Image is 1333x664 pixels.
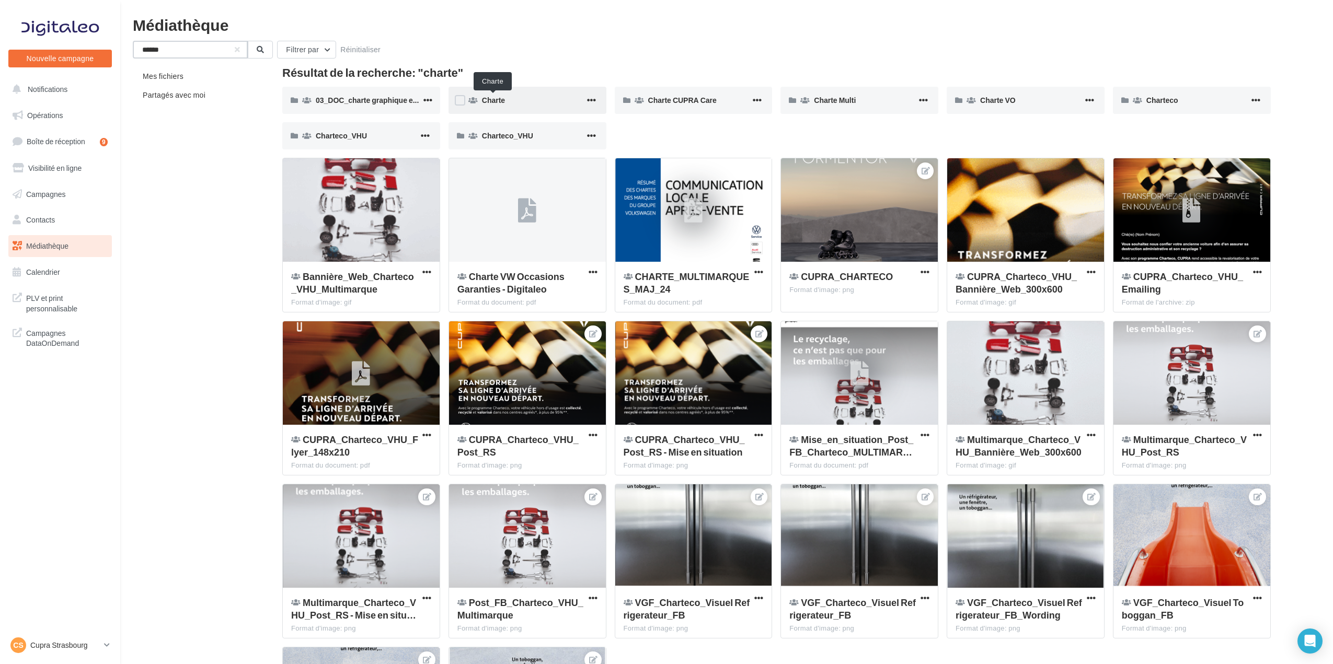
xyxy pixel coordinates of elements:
a: Campagnes [6,183,114,205]
span: Charte CUPRA Care [648,96,717,104]
button: Réinitialiser [336,43,385,56]
span: Mes fichiers [143,72,183,80]
span: Charte VW Occasions Garanties - Digitaleo [457,271,565,295]
span: Multimarque_Charteco_VHU_Post_RS [1122,434,1247,458]
span: Bannière_Web_Charteco_VHU_Multimarque [291,271,414,295]
span: Charteco [1146,96,1178,104]
span: Calendrier [26,267,60,276]
span: CUPRA_Charteco_VHU_Emailing [1122,271,1243,295]
div: Open Intercom Messenger [1297,628,1323,654]
div: Format du document: pdf [457,298,597,307]
div: Format d'image: png [291,624,431,633]
span: VGF_Charteco_Visuel Toboggan_FB [1122,597,1244,621]
span: CUPRA_Charteco_VHU_Post_RS - Mise en situation [624,434,745,458]
button: Nouvelle campagne [8,50,112,67]
div: Format de l'archive: zip [1122,298,1262,307]
div: Format d'image: png [457,624,597,633]
div: Format d'image: png [624,624,764,633]
div: Format du document: pdf [789,461,929,470]
span: Campagnes DataOnDemand [26,326,108,348]
span: VGF_Charteco_Visuel Refrigerateur_FB [624,597,750,621]
span: CHARTE_MULTIMARQUES_MAJ_24 [624,271,750,295]
span: Contacts [26,215,55,224]
div: Format d'image: png [956,624,1096,633]
span: VGF_Charteco_Visuel Refrigerateur_FB [789,597,916,621]
div: Résultat de la recherche: "charte" [282,67,1271,78]
a: Boîte de réception9 [6,130,114,153]
span: Charteco_VHU [482,131,533,140]
div: Format d'image: png [789,285,929,295]
span: Mise_en_situation_Post_FB_Charteco_MULTIMARQUE [789,434,913,458]
div: Format d'image: gif [956,298,1096,307]
span: Charteco_VHU [316,131,367,140]
span: Médiathèque [26,241,68,250]
div: Format du document: pdf [624,298,764,307]
span: CUPRA_CHARTECO [801,271,893,282]
span: Opérations [27,111,63,120]
span: Charte Multi [814,96,856,104]
a: CS Cupra Strasbourg [8,635,112,655]
span: CUPRA_Charteco_VHU_Post_RS [457,434,579,458]
span: VGF_Charteco_Visuel Refrigerateur_FB_Wording [956,597,1082,621]
div: Format d'image: png [1122,624,1262,633]
span: CUPRA_Charteco_VHU_Bannière_Web_300x600 [956,271,1077,295]
button: Filtrer par [277,41,336,59]
div: Format d'image: png [789,624,929,633]
a: Opérations [6,104,114,126]
div: Format d'image: gif [956,461,1096,470]
button: Notifications [6,78,110,100]
span: Multimarque_Charteco_VHU_Bannière_Web_300x600 [956,434,1082,458]
div: Format d'image: gif [291,298,431,307]
a: Médiathèque [6,235,114,257]
span: Charte VO [980,96,1016,104]
p: Cupra Strasbourg [30,640,100,650]
span: PLV et print personnalisable [26,291,108,313]
div: Format d'image: png [624,461,764,470]
span: Visibilité en ligne [28,164,82,172]
a: Visibilité en ligne [6,157,114,179]
a: Contacts [6,209,114,231]
div: 9 [100,138,108,146]
span: Boîte de réception [27,137,85,146]
div: Médiathèque [133,17,1320,32]
a: Campagnes DataOnDemand [6,322,114,353]
span: Notifications [28,85,67,94]
span: Post_FB_Charteco_VHU_Multimarque [457,597,583,621]
div: Format d'image: png [1122,461,1262,470]
a: PLV et print personnalisable [6,287,114,318]
div: Charte [474,72,512,90]
span: Partagés avec moi [143,90,205,99]
span: Campagnes [26,189,66,198]
div: Format du document: pdf [291,461,431,470]
span: CUPRA_Charteco_VHU_Flyer_148x210 [291,434,418,458]
a: Calendrier [6,261,114,283]
div: Format d'image: png [457,461,597,470]
span: CS [13,640,23,650]
span: 03_DOC_charte graphique et GUIDELINES [316,96,462,104]
span: Charte [482,96,505,104]
span: Multimarque_Charteco_VHU_Post_RS - Mise en situation [291,597,416,621]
